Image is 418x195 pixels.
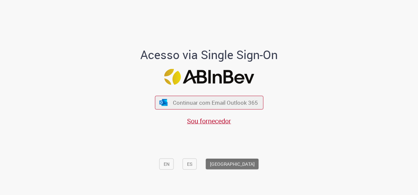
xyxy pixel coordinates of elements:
[159,99,168,106] img: ícone Azure/Microsoft 360
[159,158,174,169] button: EN
[173,99,258,106] span: Continuar com Email Outlook 365
[164,69,254,85] img: Logo ABInBev
[187,116,231,125] a: Sou fornecedor
[118,48,300,61] h1: Acesso via Single Sign-On
[206,158,259,169] button: [GEOGRAPHIC_DATA]
[155,96,263,109] button: ícone Azure/Microsoft 360 Continuar com Email Outlook 365
[183,158,197,169] button: ES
